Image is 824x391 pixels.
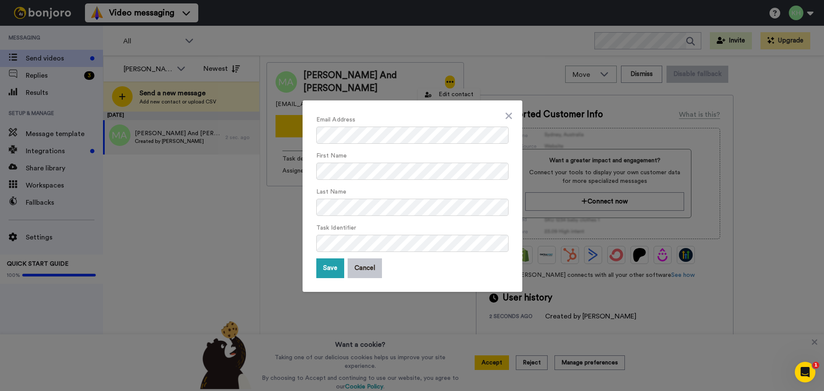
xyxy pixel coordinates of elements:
button: Cancel [348,258,382,278]
span: 1 [812,362,819,369]
label: Task Identifier [316,224,356,233]
button: Save [316,258,344,278]
iframe: Intercom live chat [795,362,815,382]
label: First Name [316,152,347,161]
label: Email Address [316,115,355,124]
label: Last Name [316,188,346,197]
